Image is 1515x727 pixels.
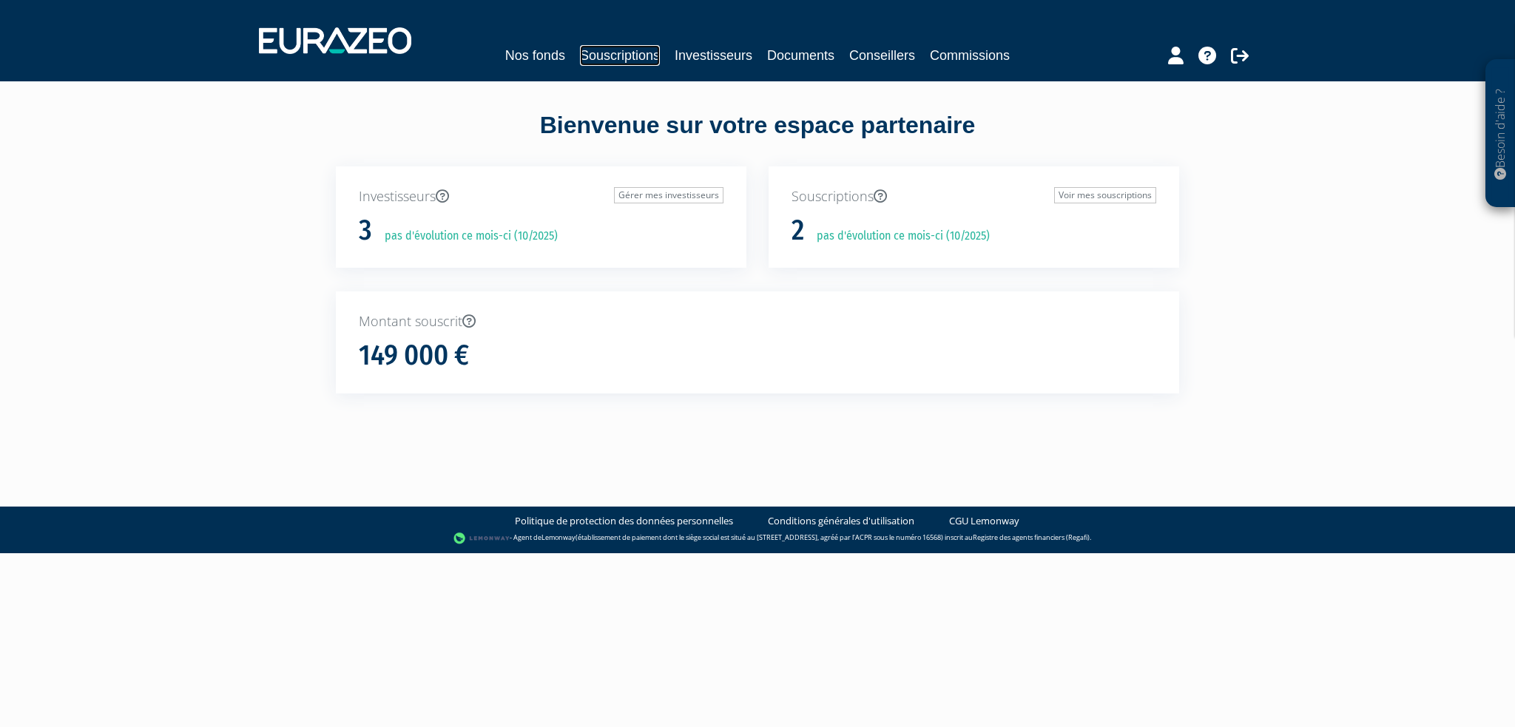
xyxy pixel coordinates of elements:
[259,27,411,54] img: 1732889491-logotype_eurazeo_blanc_rvb.png
[359,340,469,371] h1: 149 000 €
[768,514,914,528] a: Conditions générales d'utilisation
[806,228,990,245] p: pas d'évolution ce mois-ci (10/2025)
[515,514,733,528] a: Politique de protection des données personnelles
[374,228,558,245] p: pas d'évolution ce mois-ci (10/2025)
[453,531,510,546] img: logo-lemonway.png
[1054,187,1156,203] a: Voir mes souscriptions
[930,45,1010,66] a: Commissions
[359,187,723,206] p: Investisseurs
[973,532,1090,542] a: Registre des agents financiers (Regafi)
[325,109,1190,166] div: Bienvenue sur votre espace partenaire
[767,45,834,66] a: Documents
[1492,67,1509,200] p: Besoin d'aide ?
[675,45,752,66] a: Investisseurs
[15,531,1500,546] div: - Agent de (établissement de paiement dont le siège social est situé au [STREET_ADDRESS], agréé p...
[849,45,915,66] a: Conseillers
[580,45,660,66] a: Souscriptions
[359,215,372,246] h1: 3
[792,215,804,246] h1: 2
[614,187,723,203] a: Gérer mes investisseurs
[541,532,576,542] a: Lemonway
[505,45,565,66] a: Nos fonds
[359,312,1156,331] p: Montant souscrit
[949,514,1019,528] a: CGU Lemonway
[792,187,1156,206] p: Souscriptions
